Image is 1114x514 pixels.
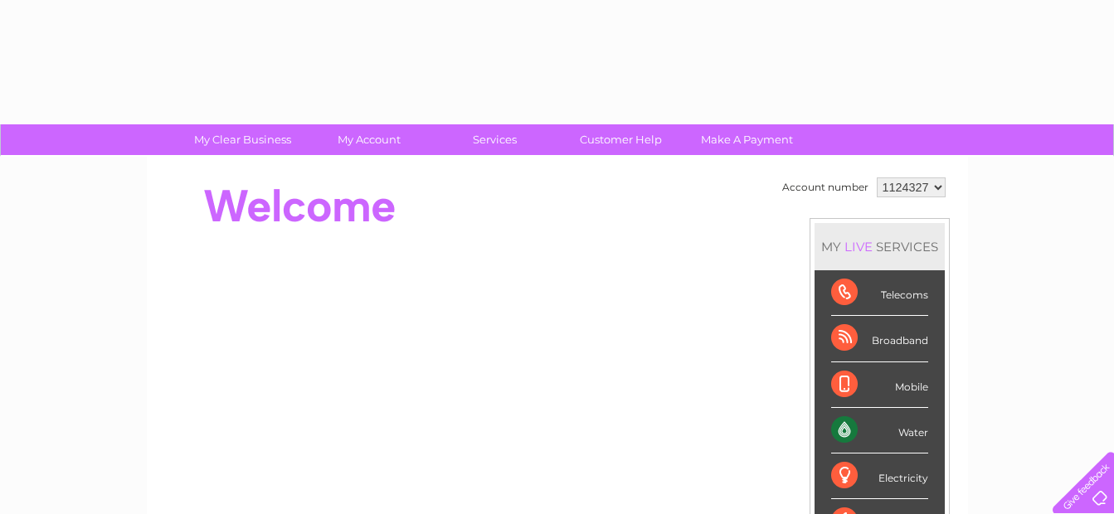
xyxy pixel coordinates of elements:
[426,124,563,155] a: Services
[815,223,945,270] div: MY SERVICES
[831,270,928,316] div: Telecoms
[778,173,873,201] td: Account number
[552,124,689,155] a: Customer Help
[841,239,876,255] div: LIVE
[300,124,437,155] a: My Account
[679,124,815,155] a: Make A Payment
[831,316,928,361] div: Broadband
[174,124,311,155] a: My Clear Business
[831,408,928,453] div: Water
[831,453,928,499] div: Electricity
[831,362,928,408] div: Mobile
